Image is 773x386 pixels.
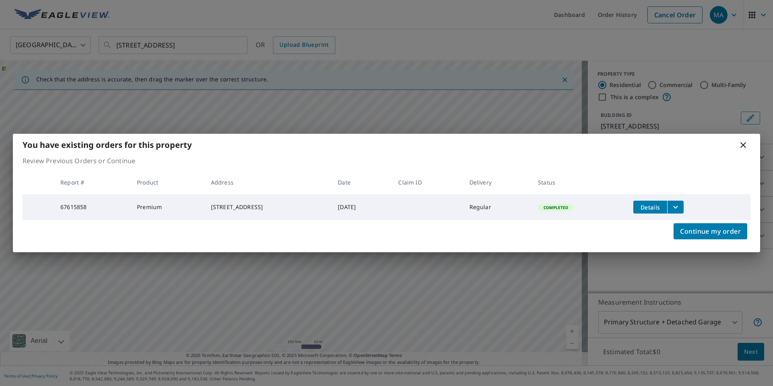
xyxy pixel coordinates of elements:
div: [STREET_ADDRESS] [211,203,325,211]
th: Product [130,170,205,194]
th: Status [531,170,627,194]
span: Details [638,203,662,211]
td: [DATE] [331,194,392,220]
th: Date [331,170,392,194]
span: Completed [539,205,573,210]
button: Continue my order [674,223,747,239]
button: filesDropdownBtn-67615858 [667,201,684,214]
td: 67615858 [54,194,130,220]
button: detailsBtn-67615858 [633,201,667,214]
p: Review Previous Orders or Continue [23,156,750,166]
th: Report # [54,170,130,194]
b: You have existing orders for this property [23,139,192,150]
th: Delivery [463,170,531,194]
td: Premium [130,194,205,220]
th: Address [205,170,331,194]
span: Continue my order [680,226,741,237]
th: Claim ID [392,170,463,194]
td: Regular [463,194,531,220]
